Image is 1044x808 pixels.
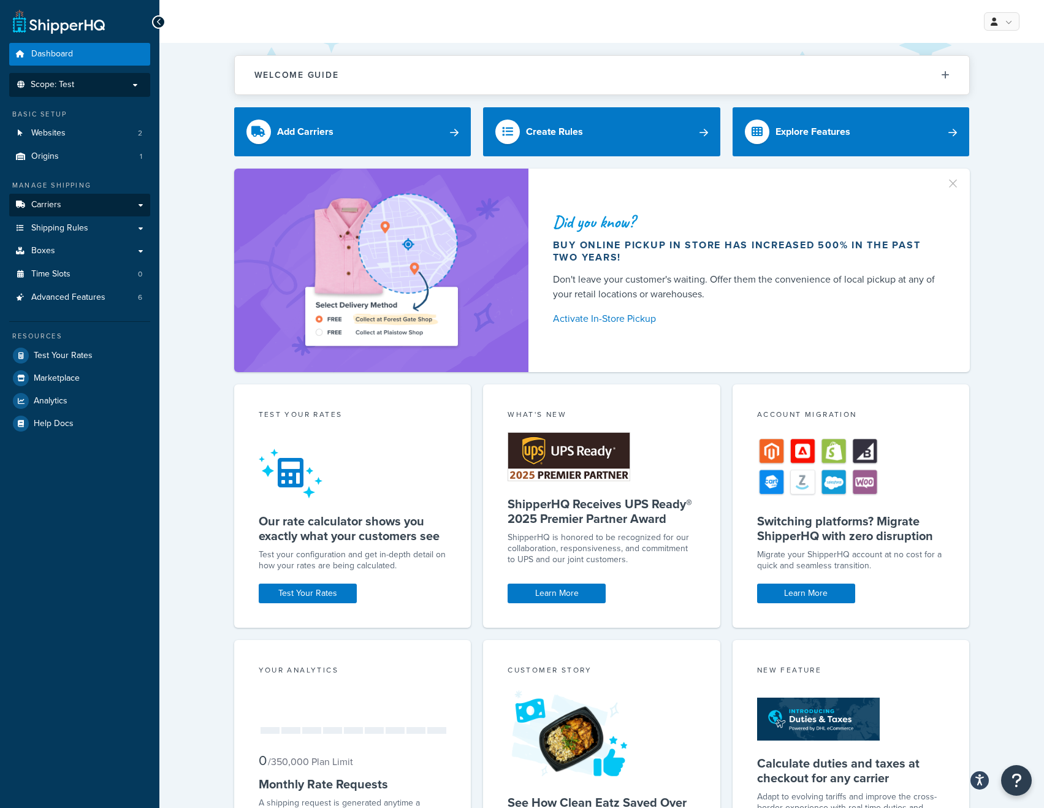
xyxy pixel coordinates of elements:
[140,151,142,162] span: 1
[270,187,492,354] img: ad-shirt-map-b0359fc47e01cab431d101c4b569394f6a03f54285957d908178d52f29eb9668.png
[9,390,150,412] a: Analytics
[34,373,80,384] span: Marketplace
[9,109,150,120] div: Basic Setup
[259,665,447,679] div: Your Analytics
[553,213,940,231] div: Did you know?
[508,497,696,526] h5: ShipperHQ Receives UPS Ready® 2025 Premier Partner Award
[9,367,150,389] a: Marketplace
[138,292,142,303] span: 6
[757,665,945,679] div: New Feature
[31,49,73,59] span: Dashboard
[259,409,447,423] div: Test your rates
[483,107,720,156] a: Create Rules
[138,128,142,139] span: 2
[553,239,940,264] div: Buy online pickup in store has increased 500% in the past two years!
[259,514,447,543] h5: Our rate calculator shows you exactly what your customers see
[9,331,150,341] div: Resources
[31,151,59,162] span: Origins
[9,263,150,286] a: Time Slots0
[9,145,150,168] li: Origins
[553,310,940,327] a: Activate In-Store Pickup
[254,71,339,80] h2: Welcome Guide
[733,107,970,156] a: Explore Features
[9,43,150,66] a: Dashboard
[757,549,945,571] div: Migrate your ShipperHQ account at no cost for a quick and seamless transition.
[757,756,945,785] h5: Calculate duties and taxes at checkout for any carrier
[9,413,150,435] a: Help Docs
[9,345,150,367] a: Test Your Rates
[9,263,150,286] li: Time Slots
[757,514,945,543] h5: Switching platforms? Migrate ShipperHQ with zero disruption
[508,584,606,603] a: Learn More
[259,549,447,571] div: Test your configuration and get in-depth detail on how your rates are being calculated.
[277,123,333,140] div: Add Carriers
[31,269,70,280] span: Time Slots
[31,223,88,234] span: Shipping Rules
[9,122,150,145] li: Websites
[508,409,696,423] div: What's New
[757,409,945,423] div: Account Migration
[553,272,940,302] div: Don't leave your customer's waiting. Offer them the convenience of local pickup at any of your re...
[31,200,61,210] span: Carriers
[34,351,93,361] span: Test Your Rates
[31,246,55,256] span: Boxes
[1001,765,1032,796] button: Open Resource Center
[259,750,267,771] span: 0
[9,286,150,309] li: Advanced Features
[259,777,447,791] h5: Monthly Rate Requests
[234,107,471,156] a: Add Carriers
[757,584,855,603] a: Learn More
[31,80,74,90] span: Scope: Test
[31,292,105,303] span: Advanced Features
[235,56,969,94] button: Welcome Guide
[775,123,850,140] div: Explore Features
[9,217,150,240] a: Shipping Rules
[9,240,150,262] a: Boxes
[34,396,67,406] span: Analytics
[9,180,150,191] div: Manage Shipping
[9,286,150,309] a: Advanced Features6
[508,532,696,565] p: ShipperHQ is honored to be recognized for our collaboration, responsiveness, and commitment to UP...
[34,419,74,429] span: Help Docs
[138,269,142,280] span: 0
[31,128,66,139] span: Websites
[9,145,150,168] a: Origins1
[526,123,583,140] div: Create Rules
[268,755,353,769] small: / 350,000 Plan Limit
[9,194,150,216] a: Carriers
[508,665,696,679] div: Customer Story
[9,122,150,145] a: Websites2
[259,584,357,603] a: Test Your Rates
